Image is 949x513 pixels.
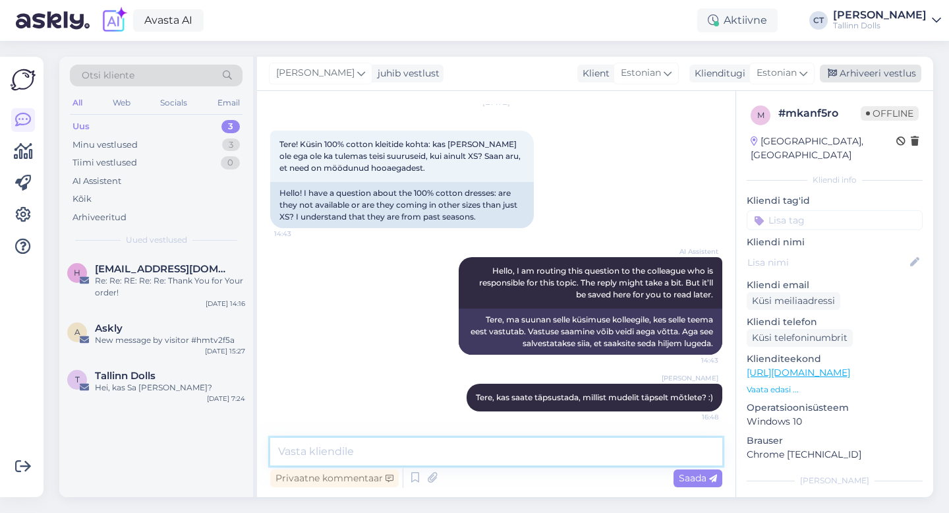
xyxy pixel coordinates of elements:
[222,138,240,152] div: 3
[70,94,85,111] div: All
[479,266,715,299] span: Hello, I am routing this question to the colleague who is responsible for this topic. The reply m...
[126,234,187,246] span: Uued vestlused
[747,434,923,448] p: Brauser
[274,229,324,239] span: 14:43
[206,299,245,309] div: [DATE] 14:16
[74,268,80,278] span: h
[820,65,921,82] div: Arhiveeri vestlus
[95,370,156,382] span: Tallinn Dolls
[861,106,919,121] span: Offline
[72,156,137,169] div: Tiimi vestlused
[372,67,440,80] div: juhib vestlust
[276,66,355,80] span: [PERSON_NAME]
[669,355,718,365] span: 14:43
[270,469,399,487] div: Privaatne kommentaar
[158,94,190,111] div: Socials
[689,67,745,80] div: Klienditugi
[459,309,722,355] div: Tere, ma suunan selle küsimuse kolleegile, kes selle teema eest vastutab. Vastuse saamine võib ve...
[833,20,927,31] div: Tallinn Dolls
[747,352,923,366] p: Klienditeekond
[95,275,245,299] div: Re: Re: RE: Re: Re: Thank You for Your order!
[279,139,523,173] span: Tere! Küsin 100% cotton kleitide kohta: kas [PERSON_NAME] ole ega ole ka tulemas teisi suuruseid,...
[72,211,127,224] div: Arhiveeritud
[747,495,923,508] p: Märkmed
[75,375,80,384] span: T
[747,255,907,270] input: Lisa nimi
[669,247,718,256] span: AI Assistent
[697,9,778,32] div: Aktiivne
[747,367,850,378] a: [URL][DOMAIN_NAME]
[95,322,123,334] span: Askly
[221,156,240,169] div: 0
[747,235,923,249] p: Kliendi nimi
[11,67,36,92] img: Askly Logo
[747,401,923,415] p: Operatsioonisüsteem
[679,472,717,484] span: Saada
[577,67,610,80] div: Klient
[747,415,923,429] p: Windows 10
[747,210,923,230] input: Lisa tag
[82,69,134,82] span: Otsi kliente
[72,193,92,206] div: Kõik
[110,94,133,111] div: Web
[747,292,840,310] div: Küsi meiliaadressi
[757,66,797,80] span: Estonian
[476,392,713,402] span: Tere, kas saate täpsustada, millist mudelit täpselt mõtlete? :)
[747,475,923,487] div: [PERSON_NAME]
[133,9,204,32] a: Avasta AI
[809,11,828,30] div: CT
[207,394,245,404] div: [DATE] 7:24
[95,263,232,275] span: heivi.kyla.001@mail.ee
[215,94,243,111] div: Email
[72,175,121,188] div: AI Assistent
[747,194,923,208] p: Kliendi tag'id
[747,384,923,396] p: Vaata edasi ...
[100,7,128,34] img: explore-ai
[747,278,923,292] p: Kliendi email
[95,382,245,394] div: Hei, kas Sa [PERSON_NAME]?
[221,120,240,133] div: 3
[751,135,896,162] div: [GEOGRAPHIC_DATA], [GEOGRAPHIC_DATA]
[757,110,764,120] span: m
[270,182,534,228] div: Hello! I have a question about the 100% cotton dresses: are they not available or are they coming...
[747,329,853,347] div: Küsi telefoninumbrit
[95,334,245,346] div: New message by visitor #hmtv2f5a
[72,120,90,133] div: Uus
[778,106,861,121] div: # mkanf5ro
[669,412,718,422] span: 16:48
[74,327,80,337] span: A
[747,448,923,462] p: Chrome [TECHNICAL_ID]
[833,10,927,20] div: [PERSON_NAME]
[662,373,718,383] span: [PERSON_NAME]
[833,10,941,31] a: [PERSON_NAME]Tallinn Dolls
[205,346,245,356] div: [DATE] 15:27
[72,138,138,152] div: Minu vestlused
[621,66,661,80] span: Estonian
[747,174,923,186] div: Kliendi info
[747,315,923,329] p: Kliendi telefon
